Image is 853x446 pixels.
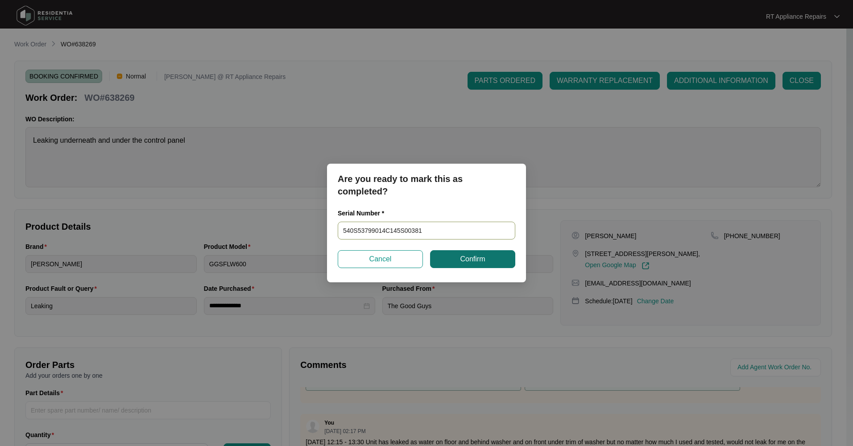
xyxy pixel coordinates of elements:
p: Are you ready to mark this as [338,173,515,185]
button: Cancel [338,250,423,268]
button: Confirm [430,250,515,268]
span: Cancel [369,254,392,264]
span: Confirm [460,254,485,264]
label: Serial Number * [338,209,391,218]
p: completed? [338,185,515,198]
